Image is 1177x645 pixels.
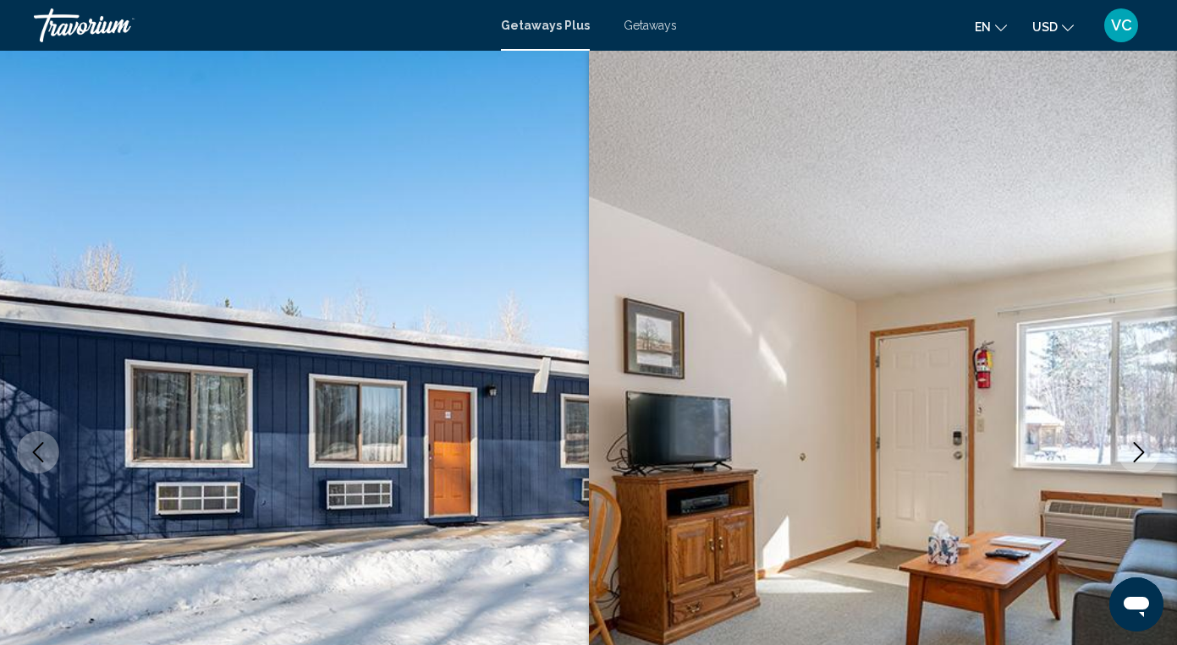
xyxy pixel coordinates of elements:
a: Getaways Plus [501,19,590,32]
button: Change currency [1032,14,1074,39]
button: User Menu [1099,8,1143,43]
button: Next image [1118,431,1160,473]
span: en [975,20,991,34]
a: Getaways [624,19,677,32]
span: USD [1032,20,1058,34]
a: Travorium [34,8,484,42]
span: VC [1111,17,1132,34]
button: Previous image [17,431,59,473]
button: Change language [975,14,1007,39]
iframe: Button to launch messaging window [1109,577,1163,631]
